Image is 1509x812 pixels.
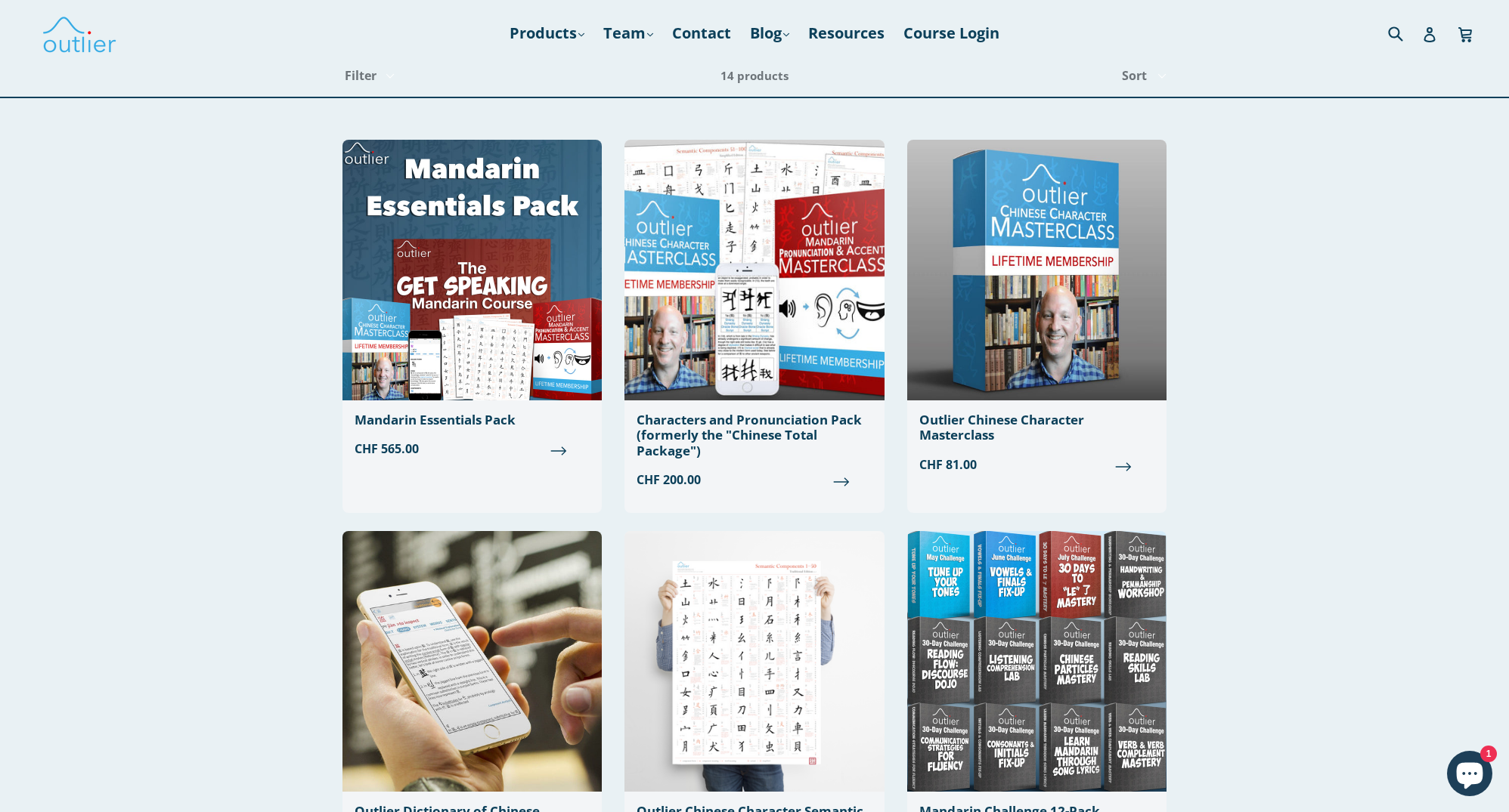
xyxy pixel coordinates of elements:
img: Chinese Total Package Outlier Linguistics [624,140,884,400]
a: Team [596,20,661,47]
div: Mandarin Essentials Pack [355,412,590,428]
img: Outlier Dictionary of Chinese Characters Outlier Linguistics [342,531,602,792]
img: Mandarin Essentials Pack [342,140,602,400]
span: CHF 81.00 [919,455,1154,474]
a: Blog [742,20,797,47]
inbox-online-store-chat: Shopify online store chat [1442,751,1497,800]
a: Outlier Chinese Character Masterclass CHF 81.00 [907,140,1167,486]
span: CHF 565.00 [355,440,590,458]
a: Products [502,20,592,47]
span: CHF 200.00 [637,471,872,489]
input: Search [1384,17,1426,48]
a: Contact [665,20,739,47]
div: Outlier Chinese Character Masterclass [919,412,1154,443]
img: Mandarin Challenge 12-Pack [907,531,1167,792]
span: 14 products [720,68,789,83]
a: Mandarin Essentials Pack CHF 565.00 [342,140,602,470]
div: Characters and Pronunciation Pack (formerly the "Chinese Total Package") [637,412,872,458]
a: Course Login [896,20,1007,47]
a: Resources [801,20,892,47]
img: Outlier Chinese Character Semantic Components [624,531,884,792]
img: Outlier Linguistics [42,11,117,55]
img: Outlier Chinese Character Masterclass Outlier Linguistics [907,140,1167,400]
a: Characters and Pronunciation Pack (formerly the "Chinese Total Package") CHF 200.00 [624,140,884,501]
